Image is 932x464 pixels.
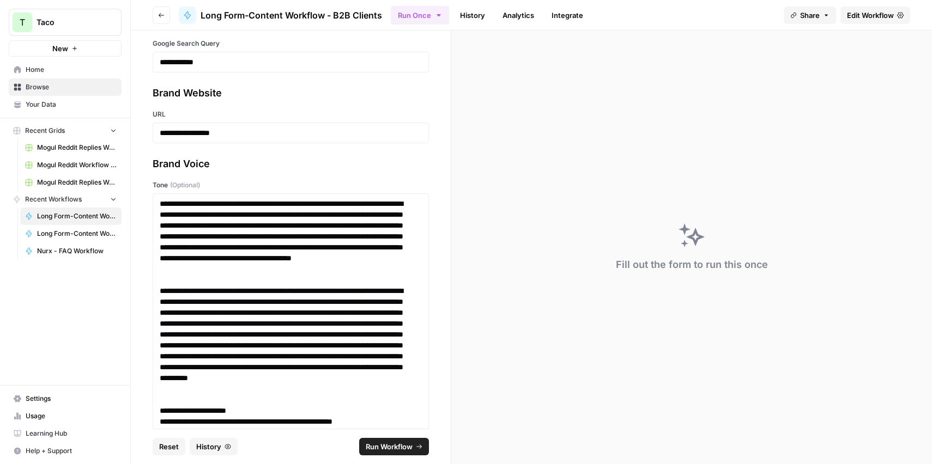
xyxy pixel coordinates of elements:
a: History [453,7,492,24]
a: Browse [9,78,122,96]
span: Long Form-Content Workflow - AI Clients (New) [37,229,117,239]
div: Brand Website [153,86,429,101]
span: Long Form-Content Workflow - B2B Clients [37,211,117,221]
span: Share [800,10,820,21]
label: URL [153,109,429,119]
span: New [52,43,68,54]
label: Google Search Query [153,39,429,48]
button: Help + Support [9,442,122,460]
span: Mogul Reddit Workflow Grid (1) [37,160,117,170]
span: Reset [159,441,179,452]
button: New [9,40,122,57]
div: Fill out the form to run this once [616,257,768,272]
a: Long Form-Content Workflow - B2B Clients [179,7,382,24]
span: Settings [26,394,117,404]
button: History [190,438,238,455]
button: Run Once [391,6,449,25]
button: Reset [153,438,185,455]
span: Recent Grids [25,126,65,136]
a: Settings [9,390,122,407]
button: Recent Workflows [9,191,122,207]
button: Recent Grids [9,123,122,139]
button: Run Workflow [359,438,429,455]
span: Mogul Reddit Replies Workflow Grid [37,143,117,152]
a: Long Form-Content Workflow - AI Clients (New) [20,225,122,242]
a: Learning Hub [9,425,122,442]
a: Home [9,61,122,78]
a: Mogul Reddit Replies Workflow Grid (1) [20,174,122,191]
a: Analytics [496,7,541,24]
span: Usage [26,411,117,421]
span: Learning Hub [26,429,117,438]
div: Brand Voice [153,156,429,172]
button: Share [784,7,836,24]
span: Nurx - FAQ Workflow [37,246,117,256]
span: Your Data [26,100,117,109]
a: Mogul Reddit Replies Workflow Grid [20,139,122,156]
span: Help + Support [26,446,117,456]
span: Long Form-Content Workflow - B2B Clients [201,9,382,22]
a: Edit Workflow [840,7,910,24]
a: Integrate [545,7,590,24]
label: Tone [153,180,429,190]
button: Workspace: Taco [9,9,122,36]
span: (Optional) [170,180,200,190]
a: Your Data [9,96,122,113]
a: Long Form-Content Workflow - B2B Clients [20,207,122,225]
a: Mogul Reddit Workflow Grid (1) [20,156,122,174]
span: Taco [37,17,102,28]
span: T [20,16,25,29]
span: Home [26,65,117,75]
span: Recent Workflows [25,194,82,204]
span: Edit Workflow [847,10,894,21]
a: Nurx - FAQ Workflow [20,242,122,260]
span: Browse [26,82,117,92]
a: Usage [9,407,122,425]
span: Mogul Reddit Replies Workflow Grid (1) [37,178,117,187]
span: Run Workflow [366,441,413,452]
span: History [196,441,221,452]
